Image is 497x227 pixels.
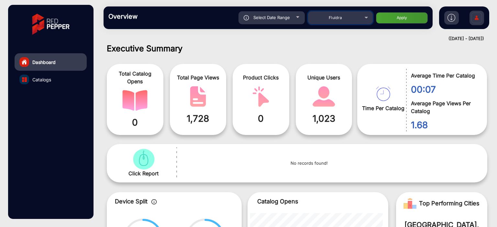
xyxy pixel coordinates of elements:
img: Rank image [403,197,416,210]
span: 1.68 [411,118,477,132]
span: Select Date Range [253,15,290,20]
img: catalog [248,86,273,107]
span: Unique Users [301,74,348,81]
img: icon [244,15,249,20]
img: h2download.svg [447,14,455,22]
h1: Executive Summary [107,44,487,53]
img: catalog [131,149,156,170]
img: home [21,59,27,65]
img: catalog [376,87,391,101]
span: Device Split [115,198,148,205]
span: 00:07 [411,83,477,96]
span: Total Page Views [175,74,222,81]
span: 1,728 [175,112,222,125]
span: Average Time Per Catalog [411,72,477,79]
span: 0 [112,116,159,129]
img: catalog [22,77,27,82]
span: 1,023 [301,112,348,125]
button: Apply [376,12,428,24]
span: Fluidra [329,15,342,20]
div: ([DATE] - [DATE]) [97,36,484,42]
img: icon [151,199,157,204]
p: Catalog Opens [257,197,379,206]
span: Top Performing Cities [419,197,480,210]
img: catalog [185,86,211,107]
a: Catalogs [15,71,87,88]
h3: Overview [108,13,199,20]
span: Catalogs [32,76,51,83]
span: Click Report [128,170,159,177]
span: Dashboard [32,59,56,66]
img: catalog [311,86,337,107]
img: vmg-logo [28,8,74,40]
span: Average Page Views Per Catalog [411,99,477,115]
span: 0 [237,112,284,125]
a: Dashboard [15,53,87,71]
img: catalog [122,90,148,111]
span: Product Clicks [237,74,284,81]
span: Total Catalog Opens [112,70,159,85]
img: Sign%20Up.svg [470,7,483,30]
p: No records found! [188,160,430,167]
